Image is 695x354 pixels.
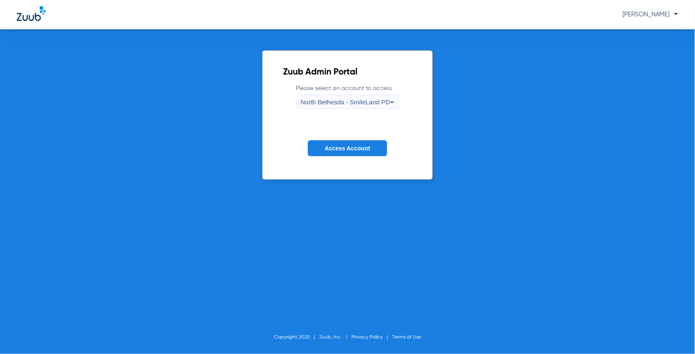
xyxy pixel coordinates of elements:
button: Access Account [308,140,387,157]
li: Copyright 2025 [274,333,319,341]
label: Please select an account to access [296,84,399,109]
iframe: Chat Widget [653,314,695,354]
li: Zuub, Inc. [319,333,351,341]
span: [PERSON_NAME] [623,11,678,18]
a: Privacy Policy [351,335,383,340]
span: Access Account [325,145,370,152]
img: Zuub Logo [17,6,46,21]
span: North Bethesda - SmileLand PD [301,98,390,106]
h2: Zuub Admin Portal [284,68,411,77]
a: Terms of Use [392,335,421,340]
